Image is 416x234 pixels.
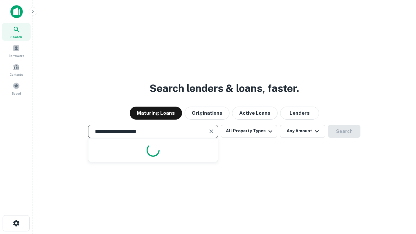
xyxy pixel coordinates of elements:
[12,91,21,96] span: Saved
[2,61,31,78] a: Contacts
[232,107,278,120] button: Active Loans
[149,81,299,96] h3: Search lenders & loans, faster.
[221,125,277,138] button: All Property Types
[207,127,216,136] button: Clear
[10,72,23,77] span: Contacts
[2,80,31,97] a: Saved
[280,107,319,120] button: Lenders
[2,23,31,41] a: Search
[130,107,182,120] button: Maturing Loans
[10,34,22,39] span: Search
[185,107,229,120] button: Originations
[10,5,23,18] img: capitalize-icon.png
[280,125,325,138] button: Any Amount
[2,42,31,59] a: Borrowers
[383,182,416,213] iframe: Chat Widget
[8,53,24,58] span: Borrowers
